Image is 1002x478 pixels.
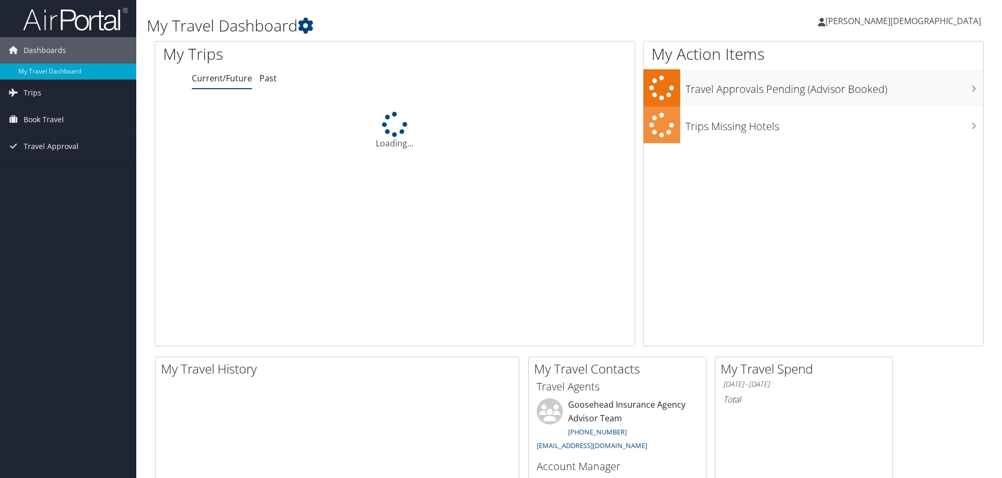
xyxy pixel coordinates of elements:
[685,77,983,97] h3: Travel Approvals Pending (Advisor Booked)
[163,43,427,65] h1: My Trips
[24,80,41,106] span: Trips
[23,7,128,31] img: airportal-logo.png
[644,43,983,65] h1: My Action Items
[24,133,79,160] span: Travel Approval
[723,379,885,389] h6: [DATE] - [DATE]
[192,72,252,84] a: Current/Future
[24,37,66,63] span: Dashboards
[24,107,64,133] span: Book Travel
[161,360,519,378] h2: My Travel History
[531,398,703,454] li: Goosehead Insurance Agency Advisor Team
[644,107,983,144] a: Trips Missing Hotels
[723,394,885,405] h6: Total
[721,360,892,378] h2: My Travel Spend
[685,114,983,134] h3: Trips Missing Hotels
[644,69,983,107] a: Travel Approvals Pending (Advisor Booked)
[259,72,277,84] a: Past
[155,112,635,150] div: Loading...
[537,441,647,450] a: [EMAIL_ADDRESS][DOMAIN_NAME]
[825,15,981,27] span: [PERSON_NAME][DEMOGRAPHIC_DATA]
[147,15,710,37] h1: My Travel Dashboard
[537,379,698,394] h3: Travel Agents
[568,427,627,437] a: [PHONE_NUMBER]
[534,360,706,378] h2: My Travel Contacts
[818,5,992,37] a: [PERSON_NAME][DEMOGRAPHIC_DATA]
[537,459,698,474] h3: Account Manager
